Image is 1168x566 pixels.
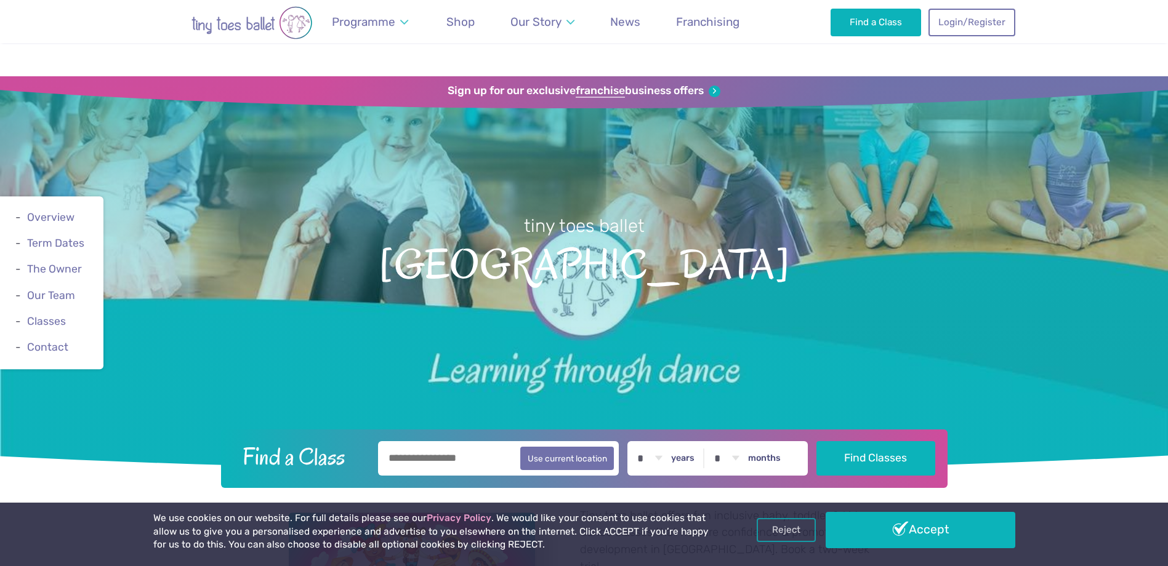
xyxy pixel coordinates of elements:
p: We use cookies on our website. For full details please see our . We would like your consent to us... [153,512,714,552]
a: The Owner [27,263,82,276]
a: Find a Class [831,9,921,36]
a: Overview [27,211,75,223]
span: [GEOGRAPHIC_DATA] [22,238,1146,288]
a: Classes [27,315,66,327]
span: Our Story [510,15,562,29]
span: Shop [446,15,475,29]
img: tiny toes ballet [153,6,350,39]
a: Term Dates [27,237,84,249]
a: Reject [757,518,816,541]
a: Sign up for our exclusivefranchisebusiness offers [448,84,720,98]
strong: franchise [576,84,625,98]
button: Find Classes [816,441,935,476]
a: Login/Register [928,9,1015,36]
a: Privacy Policy [427,512,491,524]
span: Franchising [676,15,739,29]
a: Accept [826,512,1015,548]
label: years [671,453,695,464]
a: News [605,7,646,36]
button: Use current location [520,447,614,470]
h2: Find a Class [233,441,369,472]
span: News [610,15,640,29]
a: Shop [441,7,481,36]
span: Programme [332,15,395,29]
label: months [748,453,781,464]
a: Our Story [504,7,580,36]
small: tiny toes ballet [524,215,645,236]
a: Programme [326,7,414,36]
a: Contact [27,341,68,353]
a: Our Team [27,289,75,301]
a: Franchising [671,7,746,36]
